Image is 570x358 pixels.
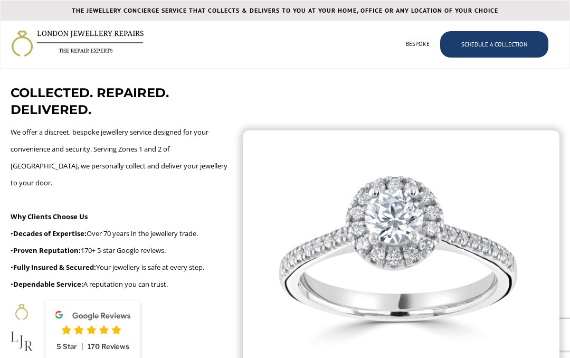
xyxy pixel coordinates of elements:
[11,30,144,58] a: home
[13,229,87,238] strong: Decades of Expertise:
[11,84,230,118] p: COLLECTED. REPAIRED. DELIVERED.
[13,262,96,272] strong: Fully Insured & Secured:
[13,279,83,289] strong: Dependable Service:
[55,341,131,352] div: 5 Star | 170 Reviews
[440,31,548,58] a: SCHEDULE A COLLECTION
[395,26,440,62] a: BESPOKE
[13,246,81,255] strong: Proven Reputation:
[11,124,230,293] p: We offer a discreet, bespoke jewellery service designed for your convenience and security. Servin...
[11,212,88,221] strong: Why Clients Choose Us
[1,6,569,15] div: THE JEWELLERY CONCIERGE SERVICE THAT COLLECTS & DELIVERS TO YOU AT YOUR HOME, OFFICE OR ANY LOCAT...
